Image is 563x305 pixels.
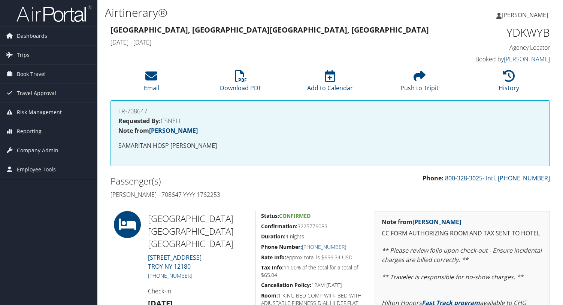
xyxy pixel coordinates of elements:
span: Trips [17,46,30,64]
h1: YDKWYB [448,25,550,40]
a: [PERSON_NAME] [412,218,461,226]
h4: [PERSON_NAME] - 708647 YYYY 1762253 [111,190,325,199]
span: [PERSON_NAME] [502,11,548,19]
a: [PERSON_NAME] [149,126,198,135]
a: Download PDF [220,74,261,92]
strong: Phone: [423,174,444,182]
strong: Note from [382,218,461,226]
p: SAMARITAN HOSP [PERSON_NAME] [118,141,542,151]
a: Email [144,74,159,92]
strong: Tax Info: [261,264,284,271]
h5: 11.00% of the total for a total of $65.04 [261,264,362,278]
h1: Airtinerary® [105,5,405,21]
strong: Note from [118,126,198,135]
h5: Approx total is $656.34 USD [261,254,362,261]
a: [PHONE_NUMBER] [302,243,346,250]
span: Reporting [17,122,42,141]
strong: Cancellation Policy: [261,281,311,289]
h4: CSNELL [118,118,542,124]
h4: [DATE] - [DATE] [111,38,437,46]
span: Risk Management [17,103,62,122]
a: Add to Calendar [307,74,353,92]
span: Book Travel [17,65,46,83]
h4: TR-708647 [118,108,542,114]
strong: Duration: [261,233,285,240]
a: [PHONE_NUMBER] [148,272,192,279]
h2: [GEOGRAPHIC_DATA] [GEOGRAPHIC_DATA] [GEOGRAPHIC_DATA] [148,212,249,250]
a: History [499,74,519,92]
strong: Status: [261,212,279,219]
strong: Rate Info: [261,254,286,261]
h4: Agency Locator [448,43,550,52]
span: Employee Tools [17,160,56,179]
a: [PERSON_NAME] [496,4,556,26]
strong: Phone Number: [261,243,302,250]
h5: 3225776083 [261,223,362,230]
p: CC FORM AUTHORIZING ROOM AND TAX SENT TO HOTEL [382,229,542,238]
strong: [GEOGRAPHIC_DATA], [GEOGRAPHIC_DATA] [GEOGRAPHIC_DATA], [GEOGRAPHIC_DATA] [111,25,429,35]
em: ** Traveler is responsible for no-show charges. ** [382,273,523,281]
strong: Confirmation: [261,223,297,230]
a: Push to Tripit [400,74,439,92]
h4: Check-in [148,287,249,295]
h2: Passenger(s) [111,175,325,187]
img: airportal-logo.png [16,5,91,22]
em: ** Please review folio upon check-out - Ensure incidental charges are billed correctly. ** [382,246,542,264]
span: Company Admin [17,141,58,160]
strong: Requested By: [118,117,161,125]
span: Confirmed [279,212,311,219]
span: Dashboards [17,27,47,45]
a: [STREET_ADDRESS]TROY NY 12180 [148,253,202,271]
a: 800-328-3025- Intl. [PHONE_NUMBER] [445,174,550,182]
a: [PERSON_NAME] [504,55,550,63]
strong: Room: [261,292,278,299]
h5: 12AM [DATE] [261,281,362,289]
h4: Booked by [448,55,550,63]
span: Travel Approval [17,84,56,103]
h5: 4 nights [261,233,362,240]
